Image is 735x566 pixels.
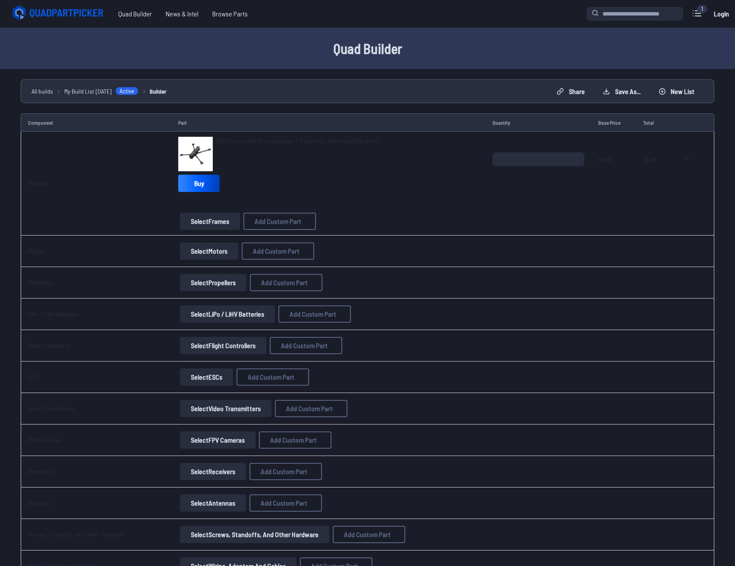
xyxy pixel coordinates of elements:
button: SelectPropellers [180,274,246,291]
a: Flight Controllers [28,342,70,349]
a: Motors [28,247,44,255]
a: SelectVideo Transmitters [178,400,273,417]
img: image [178,137,213,171]
a: Quad Builder [111,5,159,22]
button: Add Custom Part [243,213,316,230]
a: All builds [32,87,53,96]
span: Add Custom Part [261,279,308,286]
td: Part [171,113,486,132]
button: SelectESCs [180,368,233,386]
button: SelectVideo Transmitters [180,400,271,417]
span: RDQ Source One V5 Long Range 7" Frame Kit - 6mm DeadCat Arms [216,137,378,145]
h1: Quad Builder [91,38,644,59]
a: Antennas [28,499,51,506]
span: Add Custom Part [290,311,336,318]
a: News & Intel [159,5,205,22]
span: Add Custom Part [255,218,301,225]
button: SelectLiPo / LiHV Batteries [180,305,275,323]
a: SelectScrews, Standoffs, and Other Hardware [178,526,331,543]
a: Login [711,5,732,22]
td: Base Price [591,113,636,132]
button: Save as... [596,85,648,98]
button: SelectFPV Cameras [180,431,256,449]
a: LiPo / LiHV Batteries [28,310,78,318]
span: Active [115,87,139,95]
button: New List [651,85,702,98]
button: Add Custom Part [275,400,347,417]
button: Add Custom Part [259,431,331,449]
button: Add Custom Part [249,494,322,512]
a: SelectAntennas [178,494,248,512]
button: Add Custom Part [242,242,314,260]
a: SelectReceivers [178,463,248,480]
button: SelectMotors [180,242,238,260]
button: Add Custom Part [270,337,342,354]
a: Screws, Standoffs, and Other Hardware [28,531,124,538]
span: Add Custom Part [281,342,328,349]
a: Propellers [28,279,54,286]
span: Add Custom Part [261,500,307,506]
span: 55.99 [643,152,663,194]
td: Total [636,113,670,132]
a: Receivers [28,468,53,475]
td: Quantity [486,113,591,132]
span: Add Custom Part [248,374,294,380]
a: Builder [150,87,167,96]
a: Frames [28,179,47,187]
td: Component [21,113,171,132]
button: SelectReceivers [180,463,246,480]
button: Add Custom Part [250,274,322,291]
a: Browse Parts [205,5,255,22]
button: SelectFrames [180,213,240,230]
a: Buy [178,175,220,192]
button: Share [549,85,592,98]
a: SelectFlight Controllers [178,337,268,354]
button: SelectFlight Controllers [180,337,266,354]
span: 55.99 [598,152,629,194]
span: Add Custom Part [286,405,333,412]
span: Add Custom Part [270,437,317,443]
button: Add Custom Part [249,463,322,480]
div: 1 [697,5,707,13]
a: Video Transmitters [28,405,74,412]
a: SelectMotors [178,242,240,260]
button: Add Custom Part [278,305,351,323]
button: SelectAntennas [180,494,246,512]
a: SelectESCs [178,368,235,386]
a: SelectFrames [178,213,242,230]
button: SelectScrews, Standoffs, and Other Hardware [180,526,329,543]
span: My Build List [DATE] [64,87,112,96]
a: SelectPropellers [178,274,248,291]
a: ESCs [28,373,41,380]
a: My Build List [DATE]Active [64,87,139,96]
a: SelectFPV Cameras [178,431,257,449]
a: RDQ Source One V5 Long Range 7" Frame Kit - 6mm DeadCat Arms [216,137,378,145]
a: FPV Cameras [28,436,61,443]
a: SelectLiPo / LiHV Batteries [178,305,277,323]
button: Add Custom Part [333,526,405,543]
span: Add Custom Part [261,468,307,475]
span: Add Custom Part [253,248,300,255]
button: Add Custom Part [237,368,309,386]
span: Add Custom Part [344,531,391,538]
